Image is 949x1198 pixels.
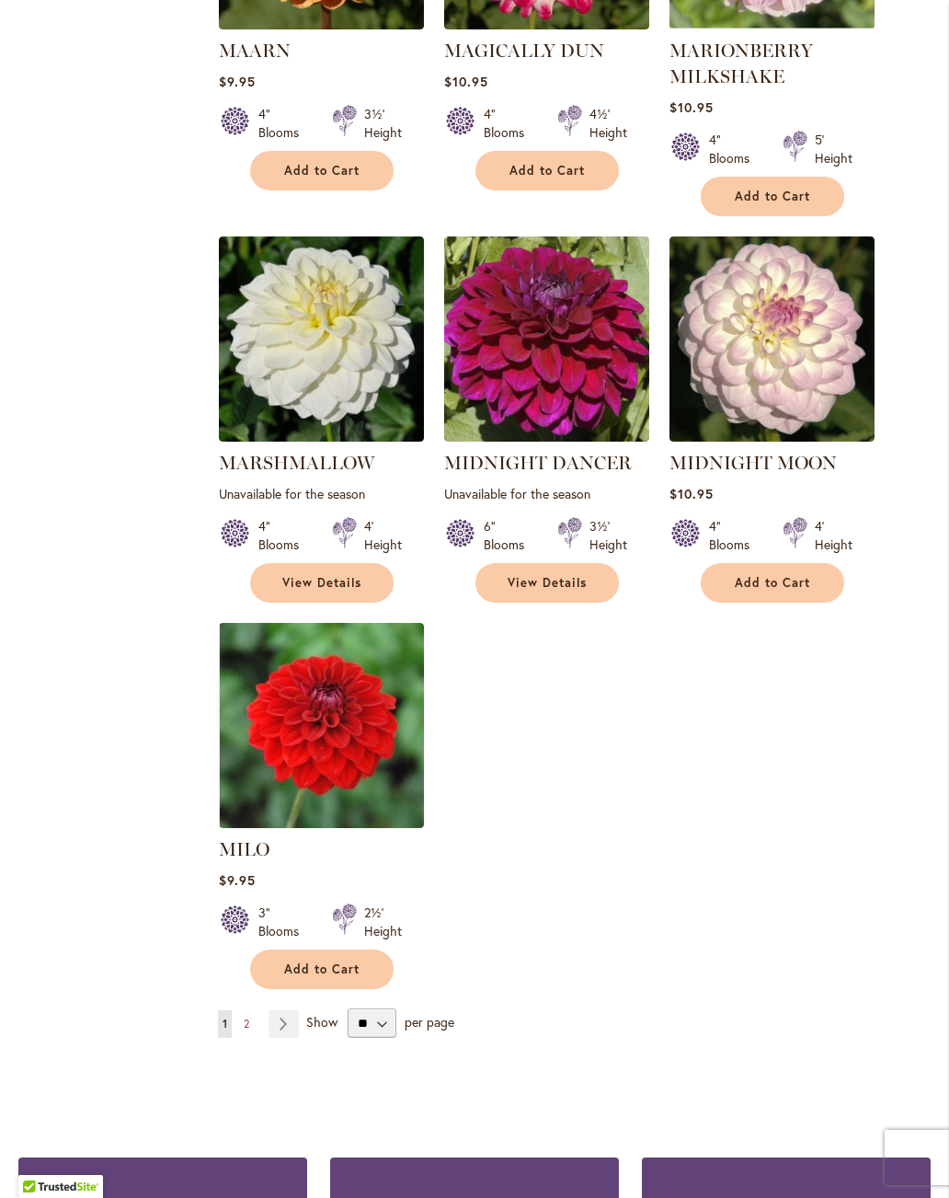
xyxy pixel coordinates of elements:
[364,904,402,940] div: 2½' Height
[669,485,714,502] span: $10.95
[219,73,256,90] span: $9.95
[14,1133,65,1184] iframe: Launch Accessibility Center
[475,151,619,190] button: Add to Cart
[484,105,535,142] div: 4" Blooms
[219,40,291,62] a: MAARN
[364,517,402,554] div: 4' Height
[709,517,760,554] div: 4" Blooms
[405,1013,454,1031] span: per page
[223,1017,227,1031] span: 1
[244,1017,249,1031] span: 2
[250,950,394,989] button: Add to Cart
[484,517,535,554] div: 6" Blooms
[669,98,714,116] span: $10.95
[669,236,875,442] img: MIDNIGHT MOON
[282,575,361,591] span: View Details
[735,575,810,591] span: Add to Cart
[701,177,844,216] button: Add to Cart
[364,105,402,142] div: 3½' Height
[258,904,310,940] div: 3" Blooms
[669,40,813,87] a: MARIONBERRY MILKSHAKE
[815,517,852,554] div: 4' Height
[219,814,424,832] a: MILO
[444,40,604,62] a: MAGICALLY DUN
[250,563,394,603] a: View Details
[444,428,649,445] a: Midnight Dancer
[250,151,394,190] button: Add to Cart
[239,1010,254,1038] a: 2
[709,131,760,167] div: 4" Blooms
[284,962,360,977] span: Add to Cart
[219,485,424,502] p: Unavailable for the season
[589,105,627,142] div: 4½' Height
[735,189,810,204] span: Add to Cart
[219,16,424,33] a: MAARN
[669,16,875,33] a: MARIONBERRY MILKSHAKE
[669,452,837,474] a: MIDNIGHT MOON
[219,452,374,474] a: MARSHMALLOW
[508,575,587,591] span: View Details
[444,452,632,474] a: MIDNIGHT DANCER
[444,485,649,502] p: Unavailable for the season
[589,517,627,554] div: 3½' Height
[219,428,424,445] a: MARSHMALLOW
[475,563,619,603] a: View Details
[444,73,488,90] span: $10.95
[444,236,649,442] img: Midnight Dancer
[284,163,360,179] span: Add to Cart
[701,563,844,603] button: Add to Cart
[258,517,310,554] div: 4" Blooms
[306,1013,337,1031] span: Show
[219,623,424,828] img: MILO
[219,236,424,442] img: MARSHMALLOW
[669,428,875,445] a: MIDNIGHT MOON
[509,163,585,179] span: Add to Cart
[219,871,256,889] span: $9.95
[219,838,269,860] a: MILO
[444,16,649,33] a: MAGICALLY DUN
[258,105,310,142] div: 4" Blooms
[815,131,852,167] div: 5' Height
